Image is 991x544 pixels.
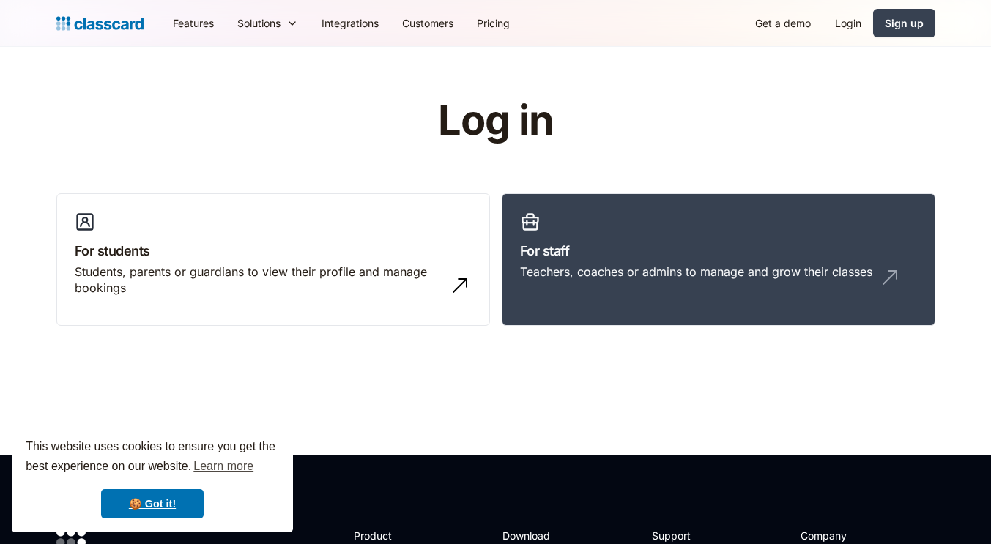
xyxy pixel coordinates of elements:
span: This website uses cookies to ensure you get the best experience on our website. [26,438,279,477]
a: Get a demo [743,7,823,40]
div: Teachers, coaches or admins to manage and grow their classes [520,264,872,280]
div: Students, parents or guardians to view their profile and manage bookings [75,264,442,297]
a: For studentsStudents, parents or guardians to view their profile and manage bookings [56,193,490,327]
a: Customers [390,7,465,40]
h3: For students [75,241,472,261]
h2: Download [502,528,563,543]
a: Pricing [465,7,522,40]
h2: Product [354,528,432,543]
h3: For staff [520,241,917,261]
div: Solutions [237,15,281,31]
a: For staffTeachers, coaches or admins to manage and grow their classes [502,193,935,327]
a: Features [161,7,226,40]
div: Solutions [226,7,310,40]
a: home [56,13,144,34]
a: Integrations [310,7,390,40]
a: learn more about cookies [191,455,256,477]
a: dismiss cookie message [101,489,204,518]
a: Login [823,7,873,40]
a: Sign up [873,9,935,37]
div: Sign up [885,15,924,31]
div: cookieconsent [12,424,293,532]
h2: Company [801,528,898,543]
h2: Support [652,528,711,543]
h1: Log in [263,98,728,144]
